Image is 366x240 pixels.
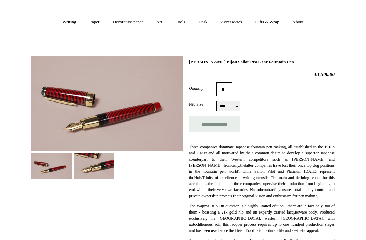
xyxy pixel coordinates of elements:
[286,13,310,31] a: About
[74,153,114,179] img: Ruby Wajima Bijou Sailor Pro Gear Fountain Pen
[189,204,335,227] span: The Wajima Bijou in question is a highly limited edition - there are in fact only 300 of them - b...
[189,59,335,65] h1: [PERSON_NAME] Bijou Sailor Pro Gear Fountain Pen
[189,151,335,168] span: and all motivated by their common desire to develop a superior Japanese counterpart to their West...
[189,101,216,107] label: Nib Size
[189,163,335,180] span: latter companies have lost their once top dog positions in the 'fountain pen world', while Sailor...
[31,56,183,151] img: Ruby Wajima Bijou Sailor Pro Gear Fountain Pen
[215,13,248,31] a: Accessories
[189,145,335,155] span: Three companies dominate Japanese fountain pen making, all established in the 1910's and 1920’s
[83,13,106,31] a: Paper
[249,13,285,31] a: Gifts & Wrap
[107,13,149,31] a: Decorative paper
[189,71,335,77] h2: £1,500.00
[57,13,82,31] a: Writing
[150,13,168,31] a: Art
[197,175,202,180] span: oly
[240,163,245,168] span: the
[202,175,205,180] span: T
[280,187,282,192] span: e
[189,222,335,233] span: , this lacquer process requires up to one hundred production stages and has been used since the H...
[189,85,216,91] label: Quantity
[189,175,335,192] span: rinity of excellence in writing utensils. The main and defining reason for this accolade is the f...
[192,13,214,31] a: Desk
[207,151,208,155] span: ,
[169,13,191,31] a: Tools
[31,153,72,179] img: Ruby Wajima Bijou Sailor Pro Gear Fountain Pen
[194,175,197,180] span: H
